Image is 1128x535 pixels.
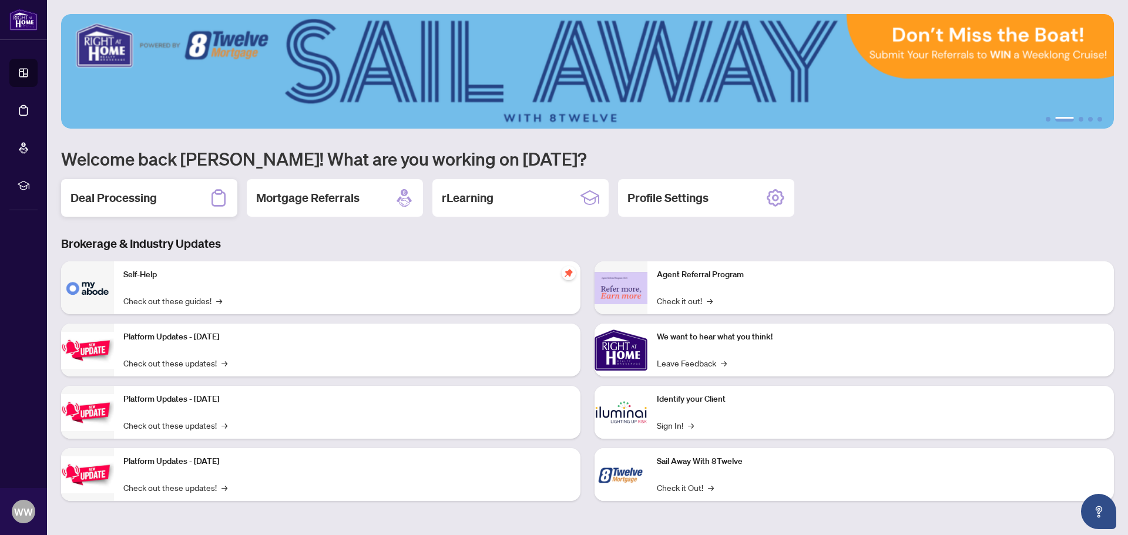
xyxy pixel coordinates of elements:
[61,394,114,431] img: Platform Updates - July 8, 2025
[1081,494,1116,529] button: Open asap
[61,147,1114,170] h1: Welcome back [PERSON_NAME]! What are you working on [DATE]?
[61,261,114,314] img: Self-Help
[123,481,227,494] a: Check out these updates!→
[256,190,360,206] h2: Mortgage Referrals
[1088,117,1093,122] button: 4
[123,393,571,406] p: Platform Updates - [DATE]
[123,331,571,344] p: Platform Updates - [DATE]
[123,294,222,307] a: Check out these guides!→
[70,190,157,206] h2: Deal Processing
[657,455,1104,468] p: Sail Away With 8Twelve
[61,14,1114,129] img: Slide 1
[14,504,33,520] span: WW
[627,190,709,206] h2: Profile Settings
[123,455,571,468] p: Platform Updates - [DATE]
[221,481,227,494] span: →
[1055,117,1074,122] button: 2
[657,481,714,494] a: Check it Out!→
[123,356,227,369] a: Check out these updates!→
[216,294,222,307] span: →
[688,419,694,432] span: →
[721,356,727,369] span: →
[123,268,571,281] p: Self-Help
[657,294,713,307] a: Check it out!→
[595,324,647,376] img: We want to hear what you think!
[595,386,647,439] img: Identify your Client
[657,331,1104,344] p: We want to hear what you think!
[61,456,114,493] img: Platform Updates - June 23, 2025
[595,272,647,304] img: Agent Referral Program
[1097,117,1102,122] button: 5
[657,393,1104,406] p: Identify your Client
[707,294,713,307] span: →
[708,481,714,494] span: →
[61,235,1114,252] h3: Brokerage & Industry Updates
[1046,117,1050,122] button: 1
[595,448,647,501] img: Sail Away With 8Twelve
[61,332,114,369] img: Platform Updates - July 21, 2025
[657,356,727,369] a: Leave Feedback→
[9,9,38,31] img: logo
[1079,117,1083,122] button: 3
[562,266,576,280] span: pushpin
[442,190,493,206] h2: rLearning
[221,419,227,432] span: →
[657,419,694,432] a: Sign In!→
[123,419,227,432] a: Check out these updates!→
[657,268,1104,281] p: Agent Referral Program
[221,356,227,369] span: →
